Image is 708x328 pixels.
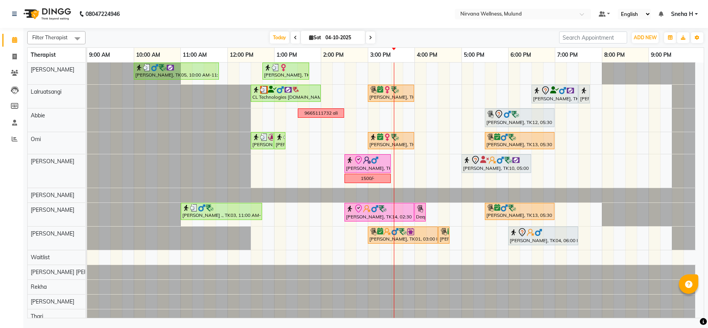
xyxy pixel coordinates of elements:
div: [PERSON_NAME], TK01, 04:30 PM-04:45 PM, Steam [439,228,449,243]
a: 3:00 PM [368,49,393,61]
div: [PERSON_NAME], TK14, 02:30 PM-04:00 PM, Swedish 90 Min [345,204,413,220]
span: Lalruatsangi [31,88,61,95]
a: 1:00 PM [274,49,299,61]
div: [PERSON_NAME], TK12, 05:30 PM-07:00 PM, Swedish 90 Min [486,110,554,126]
span: [PERSON_NAME] [31,66,74,73]
div: [PERSON_NAME], TK06, 12:45 PM-01:45 PM, Swedish 60 Min [263,64,308,79]
span: Sat [307,35,323,40]
span: Filter Therapist [32,34,68,40]
button: ADD NEW [632,32,659,43]
div: [PERSON_NAME], TK02, 07:30 PM-07:40 PM, 10 mins complimentary Service [579,86,589,102]
a: 7:00 PM [555,49,580,61]
span: Therapist [31,51,56,58]
a: 9:00 AM [87,49,112,61]
div: [PERSON_NAME] Labdhe, TK11, 01:00 PM-01:15 PM, Steam [275,133,285,148]
span: [PERSON_NAME] [PERSON_NAME] [31,269,119,276]
div: [PERSON_NAME], TK15, 02:30 PM-03:30 PM, Swedish 60 Min [345,155,390,172]
a: 8:00 PM [602,49,627,61]
span: Sneha H [671,10,693,18]
div: [PERSON_NAME], TK07, 03:00 PM-04:00 PM, Swedish 60 Min [369,133,413,148]
span: [PERSON_NAME] [31,230,74,237]
div: 9665111732 ali [304,110,338,117]
div: [PERSON_NAME], TK02, 06:30 PM-07:30 PM, Massage 60 Min [532,86,577,102]
a: 12:00 PM [228,49,255,61]
span: [PERSON_NAME] [31,206,74,213]
div: CL Technologies [DOMAIN_NAME], TK09, 12:30 PM-02:00 PM, Massage 90 Min [252,86,320,101]
div: [PERSON_NAME], TK07, 03:00 PM-04:00 PM, Balinese Massage 60 Min [369,86,413,101]
iframe: chat widget [675,297,700,320]
a: 6:00 PM [509,49,533,61]
a: 4:00 PM [415,49,439,61]
div: [PERSON_NAME], TK13, 05:30 PM-07:00 PM, Swedish 60 Min [486,204,554,219]
div: [PERSON_NAME], TK05, 10:00 AM-11:50 AM, Herbal Potil Massage [135,64,218,79]
span: Today [270,31,289,44]
input: 2025-10-04 [323,32,362,44]
input: Search Appointment [559,31,627,44]
img: logo [20,3,73,25]
b: 08047224946 [86,3,120,25]
div: Deepak Chhedha, TK14, 04:00 PM-04:10 PM, 10 mins complimentary Service [415,204,425,220]
span: [PERSON_NAME] [31,192,74,199]
a: 2:00 PM [321,49,346,61]
span: [PERSON_NAME] [31,298,74,305]
div: [PERSON_NAME], TK11, 12:30 PM-01:00 PM, Back Massage 30 Min [252,133,273,148]
div: [PERSON_NAME], TK04, 06:00 PM-07:30 PM, Swedish 90 Min [509,228,577,244]
span: Waitlist [31,254,50,261]
a: 9:00 PM [649,49,673,61]
span: Rekha [31,283,47,290]
span: Omi [31,136,41,143]
div: [PERSON_NAME] ., TK03, 11:00 AM-12:45 PM, Deep Tissue 90 Min,Steam [182,204,261,219]
div: [PERSON_NAME], TK13, 05:30 PM-07:00 PM, Swedish 60 Min [486,133,554,148]
span: [PERSON_NAME] [31,158,74,165]
a: 5:00 PM [462,49,486,61]
a: 11:00 AM [181,49,209,61]
span: ADD NEW [634,35,657,40]
a: 10:00 AM [134,49,162,61]
div: [PERSON_NAME], TK10, 05:00 PM-06:30 PM, Massage 90 Min [462,155,530,172]
span: Abbie [31,112,45,119]
div: 1500/- [361,175,374,182]
span: Thari [31,313,43,320]
div: [PERSON_NAME], TK01, 03:00 PM-04:30 PM, Swedish 90 Min [369,228,437,243]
